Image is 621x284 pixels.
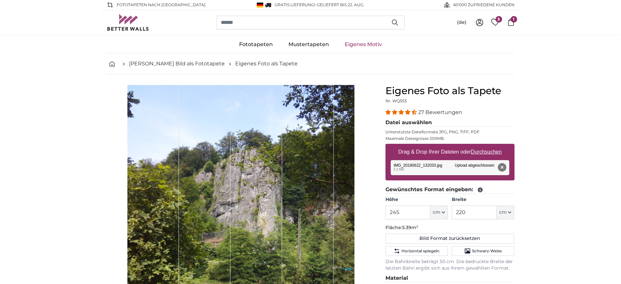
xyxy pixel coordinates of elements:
legend: Datei auswählen [385,119,515,127]
label: Breite [452,196,514,203]
a: Eigenes Motiv [337,36,390,53]
span: 60'000 ZUFRIEDENE KUNDEN [453,2,515,8]
img: Betterwalls [107,14,149,31]
label: Höhe [385,196,448,203]
button: Schwarz-Weiss [452,246,514,256]
span: cm [433,209,440,216]
u: Durchsuchen [471,149,501,155]
a: Mustertapeten [281,36,337,53]
button: Bild Format zurücksetzen [385,234,515,243]
legend: Material [385,274,515,282]
button: cm [430,206,448,219]
button: Horizontal spiegeln [385,246,448,256]
img: Deutschland [257,3,263,8]
span: Nr. WQ553 [385,98,407,103]
span: 1 [511,16,517,23]
span: Horizontal spiegeln [401,248,439,254]
legend: Gewünschtes Format eingeben: [385,186,515,194]
a: [PERSON_NAME] Bild als Fototapete [129,60,225,68]
label: Drag & Drop Ihrer Dateien oder [396,145,504,159]
button: (de) [452,17,472,28]
a: Eigenes Foto als Tapete [235,60,298,68]
span: 4.41 stars [385,109,418,115]
p: Fläche: [385,225,515,231]
span: Fototapeten nach [GEOGRAPHIC_DATA] [117,2,205,8]
span: Schwarz-Weiss [472,248,502,254]
p: Unterstützte Dateiformate JPG, PNG, TIFF, PDF. [385,129,515,135]
span: - [315,2,364,7]
span: 5 [496,16,502,23]
h1: Eigenes Foto als Tapete [385,85,515,97]
span: GRATIS Lieferung! [275,2,315,7]
span: Geliefert bis 22. Aug. [317,2,364,7]
span: cm [499,209,507,216]
button: cm [497,206,514,219]
nav: breadcrumbs [107,53,515,75]
span: 5.39m² [402,225,418,230]
p: Die Bahnbreite beträgt 50 cm. Die bedruckte Breite der letzten Bahn ergibt sich aus Ihrem gewählt... [385,259,515,272]
span: 27 Bewertungen [418,109,462,115]
a: Fototapeten [231,36,281,53]
p: Maximale Dateigrösse 200MB. [385,136,515,141]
